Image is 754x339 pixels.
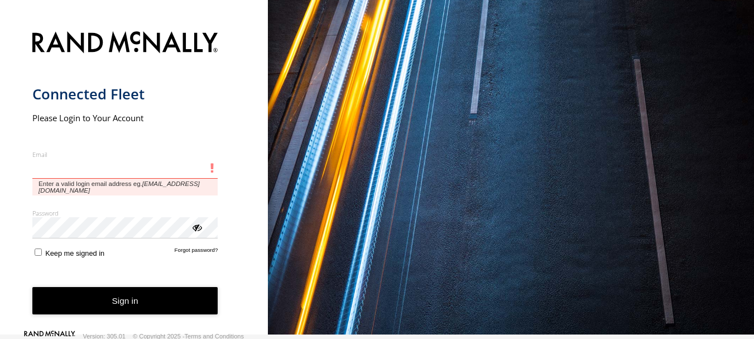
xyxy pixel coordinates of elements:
[32,25,236,332] form: main
[35,249,42,256] input: Keep me signed in
[32,85,218,103] h1: Connected Fleet
[39,180,200,194] em: [EMAIL_ADDRESS][DOMAIN_NAME]
[175,247,218,257] a: Forgot password?
[191,221,202,232] div: ViewPassword
[45,249,104,257] span: Keep me signed in
[32,150,218,159] label: Email
[32,29,218,58] img: Rand McNally
[32,287,218,314] button: Sign in
[32,112,218,123] h2: Please Login to Your Account
[32,209,218,217] label: Password
[32,179,218,196] span: Enter a valid login email address eg.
